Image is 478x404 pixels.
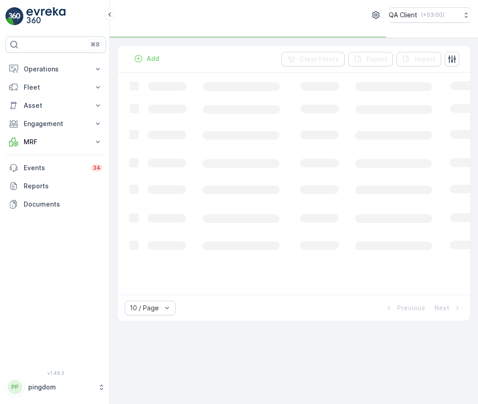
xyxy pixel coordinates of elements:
a: Documents [5,195,106,213]
p: Add [147,54,159,63]
p: Events [24,163,86,172]
button: PPpingdom [5,378,106,397]
p: Next [434,303,449,313]
p: Asset [24,101,88,110]
button: Next [433,303,463,313]
button: Export [348,52,393,66]
p: Documents [24,200,102,209]
button: Add [130,53,163,64]
button: Import [397,52,441,66]
a: Reports [5,177,106,195]
p: Clear Filters [300,55,339,64]
button: Fleet [5,78,106,96]
p: MRF [24,137,88,146]
p: Engagement [24,119,88,128]
span: v 1.49.3 [5,370,106,376]
p: Reports [24,182,102,191]
img: logo_light-DOdMpM7g.png [26,7,66,25]
p: Import [415,55,436,64]
p: pingdom [28,383,93,392]
p: Previous [397,303,425,313]
p: ( +03:00 ) [421,11,444,19]
button: QA Client(+03:00) [389,7,471,23]
img: logo [5,7,24,25]
p: Export [366,55,387,64]
button: Operations [5,60,106,78]
p: Operations [24,65,88,74]
button: Clear Filters [281,52,345,66]
p: QA Client [389,10,417,20]
button: MRF [5,133,106,151]
p: 34 [93,164,101,172]
p: Fleet [24,83,88,92]
div: PP [8,380,22,394]
button: Previous [383,303,426,313]
button: Asset [5,96,106,115]
button: Engagement [5,115,106,133]
a: Events34 [5,159,106,177]
p: ⌘B [91,41,100,48]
